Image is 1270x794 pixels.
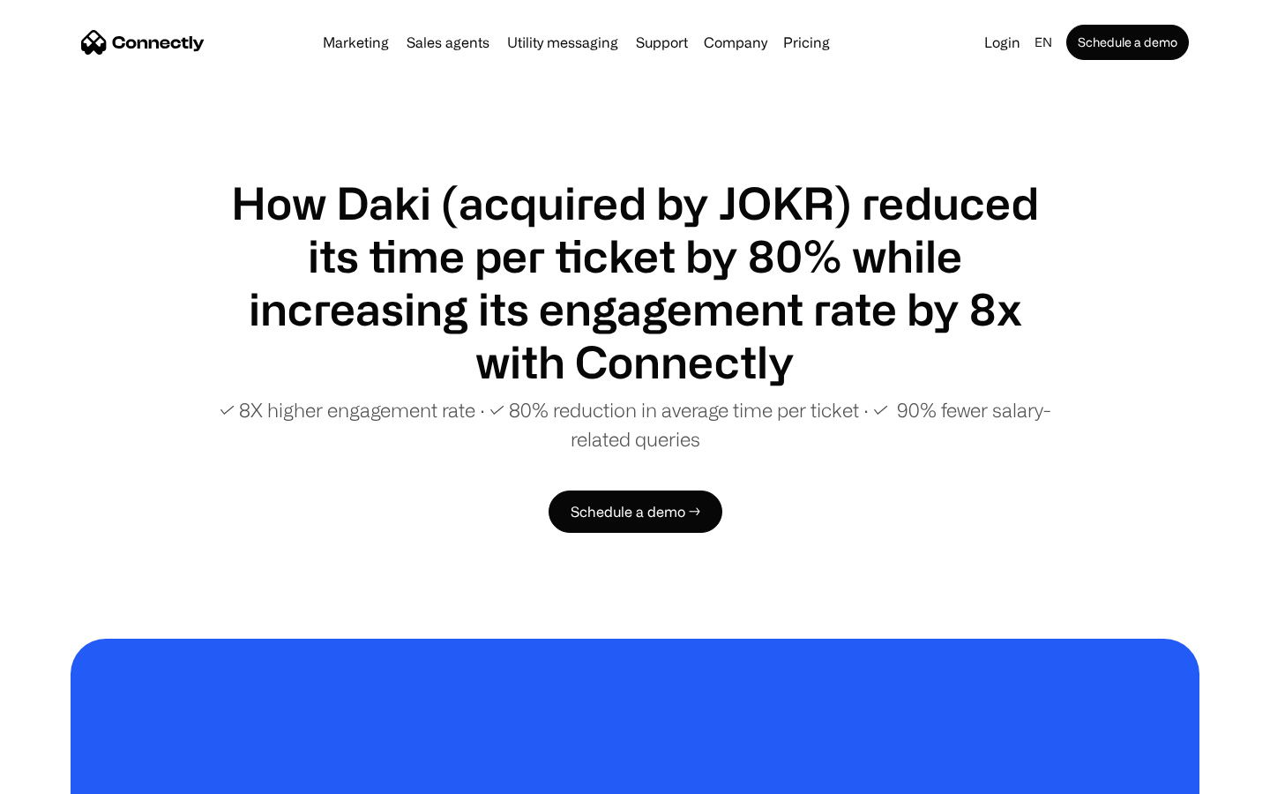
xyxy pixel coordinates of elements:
[212,176,1058,388] h1: How Daki (acquired by JOKR) reduced its time per ticket by 80% while increasing its engagement ra...
[18,761,106,788] aside: Language selected: English
[977,30,1027,55] a: Login
[400,35,497,49] a: Sales agents
[629,35,695,49] a: Support
[704,30,767,55] div: Company
[316,35,396,49] a: Marketing
[212,395,1058,453] p: ✓ 8X higher engagement rate ∙ ✓ 80% reduction in average time per ticket ∙ ✓ 90% fewer salary-rel...
[1035,30,1052,55] div: en
[35,763,106,788] ul: Language list
[776,35,837,49] a: Pricing
[549,491,722,533] a: Schedule a demo →
[1066,25,1189,60] a: Schedule a demo
[500,35,625,49] a: Utility messaging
